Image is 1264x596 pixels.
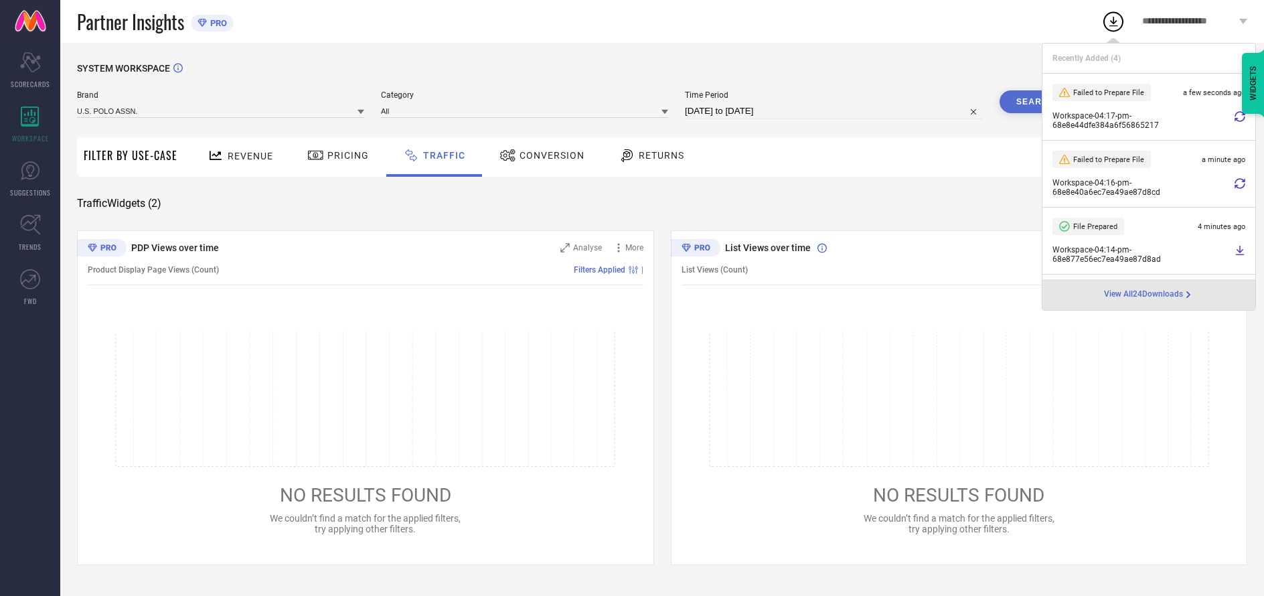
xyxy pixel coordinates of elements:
[1000,90,1072,113] button: Search
[1235,178,1245,197] div: Retry
[77,239,127,259] div: Premium
[1183,88,1245,97] span: a few seconds ago
[84,147,177,163] span: Filter By Use-Case
[1073,222,1117,231] span: File Prepared
[682,265,748,275] span: List Views (Count)
[1073,155,1144,164] span: Failed to Prepare File
[131,242,219,253] span: PDP Views over time
[77,197,161,210] span: Traffic Widgets ( 2 )
[77,8,184,35] span: Partner Insights
[1104,289,1194,300] a: View All24Downloads
[520,150,584,161] span: Conversion
[873,484,1044,506] span: NO RESULTS FOUND
[685,103,983,119] input: Select time period
[24,296,37,306] span: FWD
[270,513,461,534] span: We couldn’t find a match for the applied filters, try applying other filters.
[573,243,602,252] span: Analyse
[1052,178,1231,197] span: Workspace - 04:16-pm - 68e8e40a6ec7ea49ae87d8cd
[381,90,668,100] span: Category
[685,90,983,100] span: Time Period
[19,242,42,252] span: TRENDS
[423,150,465,161] span: Traffic
[77,90,364,100] span: Brand
[1235,245,1245,264] a: Download
[1073,88,1144,97] span: Failed to Prepare File
[1104,289,1183,300] span: View All 24 Downloads
[280,484,451,506] span: NO RESULTS FOUND
[1198,222,1245,231] span: 4 minutes ago
[1202,155,1245,164] span: a minute ago
[1235,111,1245,130] div: Retry
[1104,289,1194,300] div: Open download page
[327,150,369,161] span: Pricing
[560,243,570,252] svg: Zoom
[864,513,1054,534] span: We couldn’t find a match for the applied filters, try applying other filters.
[207,18,227,28] span: PRO
[574,265,625,275] span: Filters Applied
[10,188,51,198] span: SUGGESTIONS
[88,265,219,275] span: Product Display Page Views (Count)
[639,150,684,161] span: Returns
[11,79,50,89] span: SCORECARDS
[1052,111,1231,130] span: Workspace - 04:17-pm - 68e8e44dfe384a6f56865217
[228,151,273,161] span: Revenue
[12,133,49,143] span: WORKSPACE
[1052,54,1121,63] span: Recently Added ( 4 )
[1052,245,1231,264] span: Workspace - 04:14-pm - 68e877e56ec7ea49ae87d8ad
[671,239,720,259] div: Premium
[1101,9,1125,33] div: Open download list
[625,243,643,252] span: More
[725,242,811,253] span: List Views over time
[641,265,643,275] span: |
[77,63,170,74] span: SYSTEM WORKSPACE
